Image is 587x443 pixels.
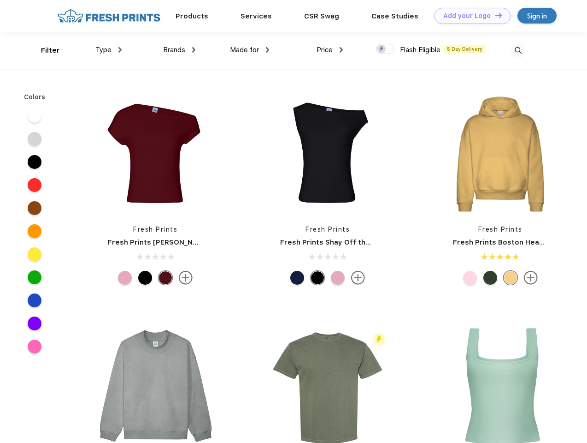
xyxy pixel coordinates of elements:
div: Black [311,271,324,285]
img: dropdown.png [192,47,195,53]
img: fo%20logo%202.webp [55,8,163,24]
img: DT [495,13,502,18]
span: Brands [163,46,185,54]
div: Bahama Yellow mto [504,271,517,285]
div: Black [138,271,152,285]
a: Fresh Prints [133,226,177,233]
img: dropdown.png [340,47,343,53]
div: Add your Logo [443,12,491,20]
div: Forest Green mto [483,271,497,285]
span: Flash Eligible [400,46,440,54]
a: Services [241,12,272,20]
div: Navy mto [290,271,304,285]
span: Made for [230,46,259,54]
a: Fresh Prints Shay Off the Shoulder Tank [280,238,422,246]
img: func=resize&h=266 [439,93,562,216]
span: 5 Day Delivery [444,45,485,53]
span: Type [95,46,112,54]
a: Fresh Prints [478,226,522,233]
div: Sign in [527,11,547,21]
a: CSR Swag [304,12,339,20]
div: Colors [17,92,53,102]
img: more.svg [351,271,365,285]
a: Sign in [517,8,557,24]
a: Products [176,12,208,20]
img: more.svg [524,271,538,285]
img: flash_active_toggle.svg [373,333,385,346]
a: Fresh Prints [PERSON_NAME] Off the Shoulder Top [108,238,287,246]
div: Burgundy mto [158,271,172,285]
div: Pink [463,271,477,285]
div: Light Pink [331,271,345,285]
span: Price [317,46,333,54]
a: Fresh Prints [305,226,350,233]
div: Light Pink [118,271,132,285]
img: more.svg [179,271,193,285]
img: dropdown.png [266,47,269,53]
img: func=resize&h=266 [94,93,217,216]
img: dropdown.png [118,47,122,53]
img: func=resize&h=266 [266,93,389,216]
img: desktop_search.svg [511,43,526,58]
div: Filter [41,45,60,56]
